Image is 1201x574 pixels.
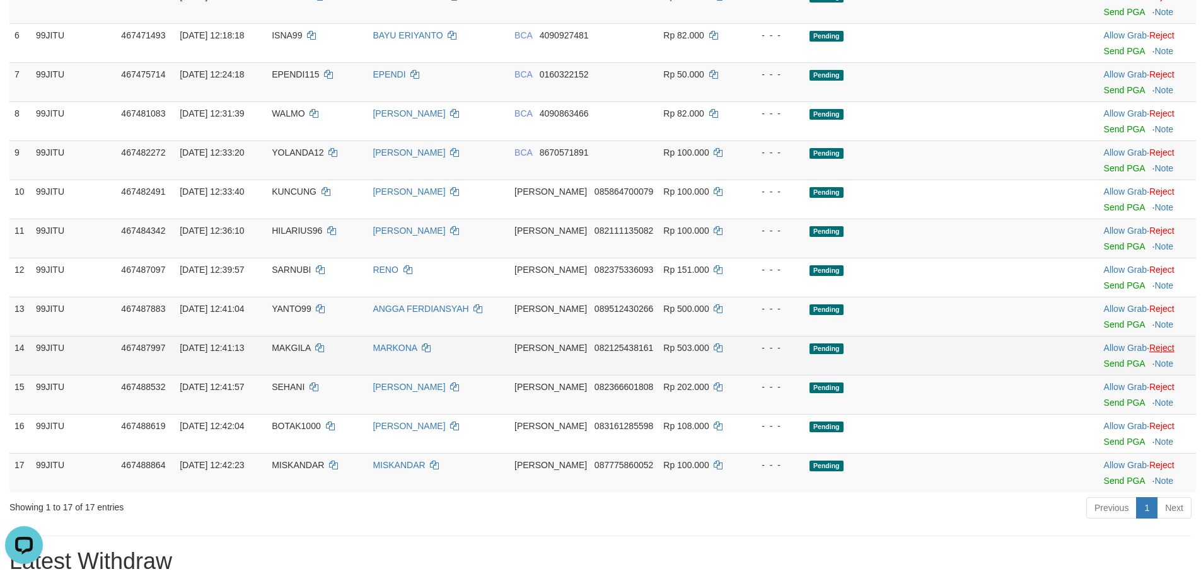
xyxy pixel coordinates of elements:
a: Send PGA [1104,319,1145,330]
span: Pending [809,226,844,237]
span: · [1104,421,1149,431]
span: · [1104,147,1149,158]
span: Pending [809,382,844,393]
a: Allow Grab [1104,30,1147,40]
span: Rp 100.000 [663,226,709,236]
span: EPENDI115 [272,69,319,79]
span: Copy 085864700079 to clipboard [595,187,653,197]
span: [PERSON_NAME] [514,304,587,314]
td: 17 [9,453,31,492]
span: 467488532 [121,382,165,392]
span: Copy 082111135082 to clipboard [595,226,653,236]
span: · [1104,304,1149,314]
span: Copy 082366601808 to clipboard [595,382,653,392]
span: Copy 087775860052 to clipboard [595,460,653,470]
div: - - - [748,302,799,315]
span: [DATE] 12:31:39 [180,108,244,118]
span: Copy 4090927481 to clipboard [540,30,589,40]
a: Reject [1149,69,1175,79]
span: Pending [809,343,844,354]
span: [DATE] 12:39:57 [180,265,244,275]
td: 11 [9,219,31,258]
span: Pending [809,461,844,471]
a: Note [1155,398,1174,408]
a: Send PGA [1104,85,1145,95]
td: · [1099,336,1196,375]
td: 6 [9,23,31,62]
a: Allow Grab [1104,382,1147,392]
td: 99JITU [31,258,116,297]
a: [PERSON_NAME] [373,382,445,392]
div: - - - [748,224,799,237]
span: 467484342 [121,226,165,236]
span: · [1104,30,1149,40]
a: [PERSON_NAME] [373,147,445,158]
a: Allow Grab [1104,108,1147,118]
span: [DATE] 12:36:10 [180,226,244,236]
span: Rp 500.000 [663,304,709,314]
span: Pending [809,304,844,315]
span: Pending [809,148,844,159]
span: KUNCUNG [272,187,316,197]
span: · [1104,382,1149,392]
a: Send PGA [1104,163,1145,173]
div: - - - [748,381,799,393]
div: - - - [748,459,799,471]
a: Note [1155,124,1174,134]
td: 8 [9,101,31,141]
a: Send PGA [1104,280,1145,290]
td: 99JITU [31,62,116,101]
span: · [1104,108,1149,118]
td: 99JITU [31,23,116,62]
span: [DATE] 12:33:40 [180,187,244,197]
a: Reject [1149,382,1175,392]
td: · [1099,258,1196,297]
a: Note [1155,476,1174,486]
span: [PERSON_NAME] [514,460,587,470]
button: Open LiveChat chat widget [5,5,43,43]
a: BAYU ERIYANTO [373,30,443,40]
span: Rp 50.000 [663,69,704,79]
span: [PERSON_NAME] [514,343,587,353]
a: Note [1155,202,1174,212]
span: Pending [809,422,844,432]
span: Rp 202.000 [663,382,709,392]
span: Rp 151.000 [663,265,709,275]
a: Reject [1149,226,1175,236]
span: · [1104,69,1149,79]
span: BCA [514,108,532,118]
span: 467487997 [121,343,165,353]
span: 467487883 [121,304,165,314]
td: 7 [9,62,31,101]
span: YANTO99 [272,304,311,314]
span: Copy 8670571891 to clipboard [540,147,589,158]
a: Note [1155,46,1174,56]
span: Copy 4090863466 to clipboard [540,108,589,118]
a: Previous [1086,497,1137,519]
a: Allow Grab [1104,147,1147,158]
span: Pending [809,109,844,120]
td: · [1099,219,1196,258]
div: - - - [748,107,799,120]
h1: Latest Withdraw [9,549,1192,574]
span: [DATE] 12:24:18 [180,69,244,79]
span: Copy 082375336093 to clipboard [595,265,653,275]
span: Pending [809,70,844,81]
a: Send PGA [1104,359,1145,369]
span: 467482491 [121,187,165,197]
a: Reject [1149,460,1175,470]
span: [PERSON_NAME] [514,226,587,236]
span: [DATE] 12:41:57 [180,382,244,392]
td: 99JITU [31,453,116,492]
td: 15 [9,375,31,414]
span: YOLANDA12 [272,147,323,158]
span: Rp 82.000 [663,30,704,40]
span: BCA [514,30,532,40]
span: [PERSON_NAME] [514,187,587,197]
td: 99JITU [31,219,116,258]
a: Reject [1149,304,1175,314]
a: Note [1155,85,1174,95]
div: - - - [748,146,799,159]
td: 99JITU [31,414,116,453]
div: - - - [748,420,799,432]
